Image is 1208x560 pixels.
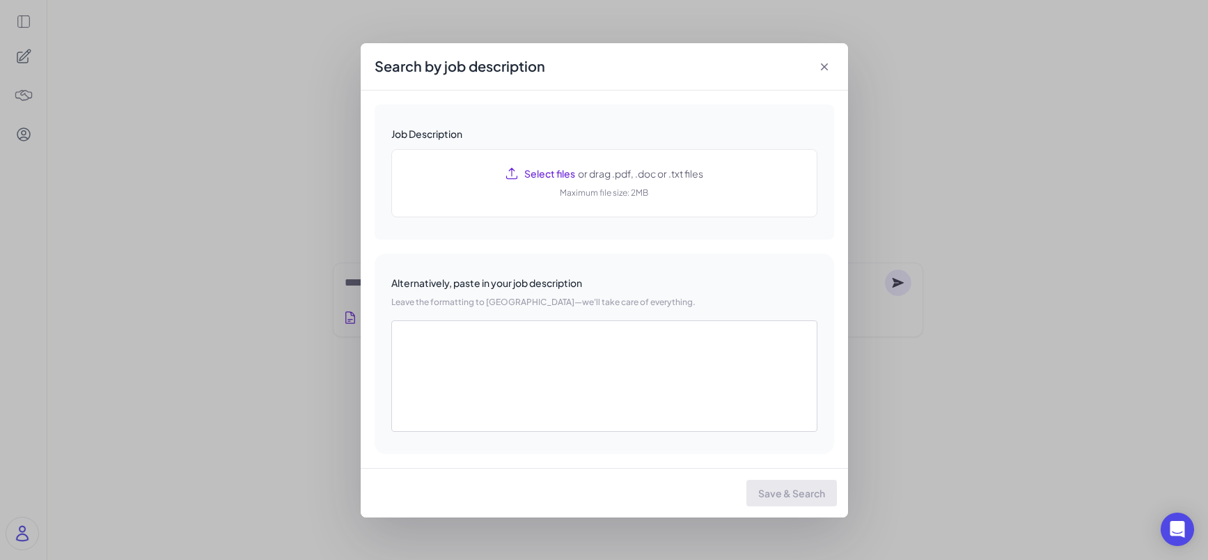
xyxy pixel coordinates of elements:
[560,186,648,200] div: Maximum file size: 2MB
[391,127,817,141] div: Job Description
[524,166,575,180] span: Select files
[575,166,703,180] span: or drag .pdf, .doc or .txt files
[1161,513,1194,546] div: Open Intercom Messenger
[391,276,817,290] div: Alternatively, paste in your job description
[391,295,817,309] p: Leave the formatting to [GEOGRAPHIC_DATA]—we'll take care of everything.
[375,56,545,76] span: Search by job description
